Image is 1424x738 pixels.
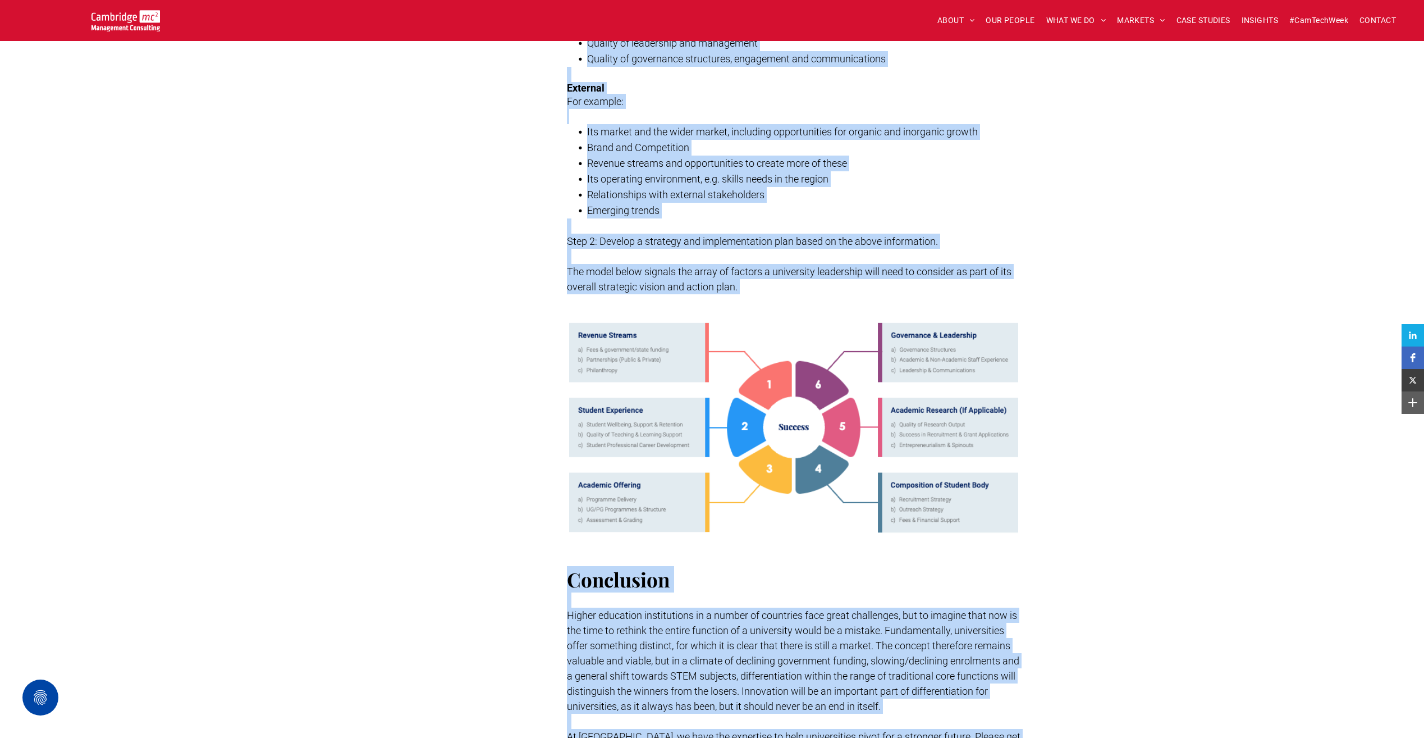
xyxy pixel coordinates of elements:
a: CASE STUDIES [1171,12,1236,29]
a: ABOUT [932,12,981,29]
span: Its market and the wider market, including opportunities for organic and inorganic growth [587,126,978,138]
a: MARKETS [1111,12,1170,29]
span: Emerging trends [587,204,660,216]
span: Its operating environment, e.g. skills needs in the region [587,173,828,185]
a: Do Universities Need To Be Fundamentally Re-imagined For The 21st Century [567,301,1021,554]
span: Relationships with external stakeholders [587,189,764,201]
a: Your Business Transformed | Cambridge Management Consulting [91,12,161,24]
span: Revenue streams and opportunities to create more of these [587,157,847,169]
span: External [567,82,605,94]
span: The model below signals the array of factors a university leadership will need to consider as par... [567,266,1011,293]
span: Conclusion [567,566,670,593]
img: Cambridge MC Logo [91,10,161,31]
a: OUR PEOPLE [980,12,1040,29]
a: WHAT WE DO [1041,12,1112,29]
span: Higher education institutions in a number of countries face great challenges, but to imagine that... [567,609,1019,712]
span: Brand and Competition [587,142,689,153]
a: CONTACT [1354,12,1402,29]
span: Step 2: Develop a strategy and implementation plan based on the above information. [567,235,938,247]
span: Quality of governance structures, engagement and communications [587,53,886,65]
span: For example: [567,95,624,107]
a: INSIGHTS [1236,12,1284,29]
a: #CamTechWeek [1284,12,1354,29]
span: Quality of leadership and management [587,37,758,49]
